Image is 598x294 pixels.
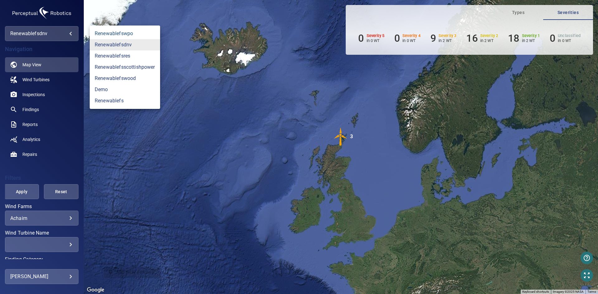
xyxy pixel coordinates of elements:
[90,95,160,106] a: renewablefs
[90,62,160,73] a: renewablefsscottishpower
[90,50,160,62] a: renewablefsres
[90,39,160,50] a: renewablefsdnv
[90,73,160,84] a: renewablefswood
[90,84,160,95] a: demo
[90,28,160,39] a: renewablefswpo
